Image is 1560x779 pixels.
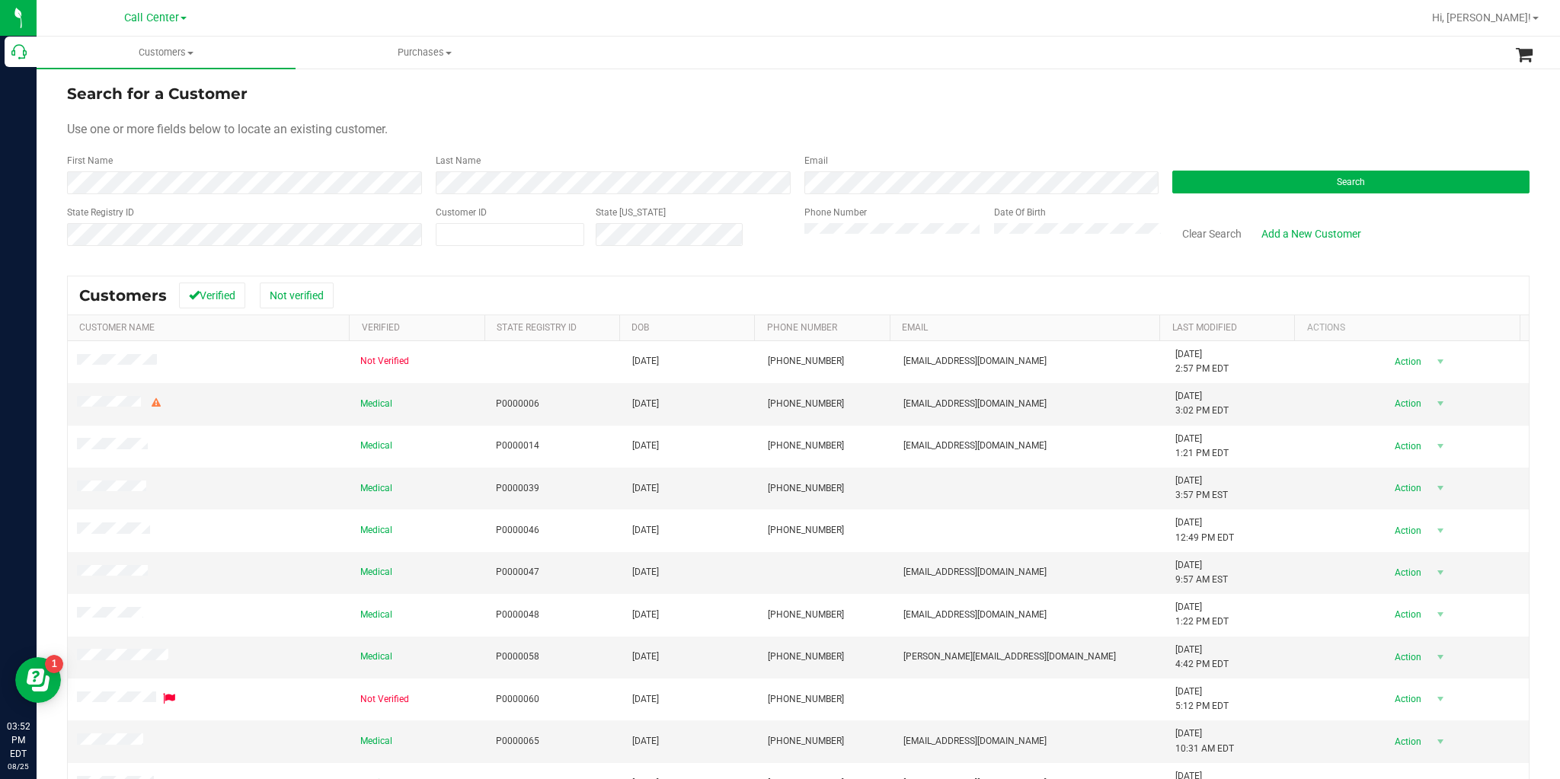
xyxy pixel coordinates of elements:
[1175,685,1229,714] span: [DATE] 5:12 PM EDT
[632,692,659,707] span: [DATE]
[768,439,844,453] span: [PHONE_NUMBER]
[360,692,409,707] span: Not Verified
[37,37,296,69] a: Customers
[632,397,659,411] span: [DATE]
[1381,647,1431,668] span: Action
[632,439,659,453] span: [DATE]
[1175,643,1229,672] span: [DATE] 4:42 PM EDT
[496,565,539,579] span: P0000047
[903,565,1047,579] span: [EMAIL_ADDRESS][DOMAIN_NAME]
[804,154,828,168] label: Email
[632,523,659,538] span: [DATE]
[360,565,392,579] span: Medical
[768,523,844,538] span: [PHONE_NUMBER]
[632,650,659,664] span: [DATE]
[1381,688,1431,710] span: Action
[124,11,179,24] span: Call Center
[436,206,487,219] label: Customer ID
[1431,393,1450,414] span: select
[67,85,248,103] span: Search for a Customer
[436,154,481,168] label: Last Name
[1431,351,1450,372] span: select
[1431,688,1450,710] span: select
[768,481,844,496] span: [PHONE_NUMBER]
[768,734,844,749] span: [PHONE_NUMBER]
[1172,322,1237,333] a: Last Modified
[360,608,392,622] span: Medical
[496,650,539,664] span: P0000058
[1431,731,1450,752] span: select
[496,397,539,411] span: P0000006
[1252,221,1371,247] a: Add a New Customer
[1381,731,1431,752] span: Action
[903,397,1047,411] span: [EMAIL_ADDRESS][DOMAIN_NAME]
[79,286,167,305] span: Customers
[45,655,63,673] iframe: Resource center unread badge
[362,322,400,333] a: Verified
[67,206,134,219] label: State Registry ID
[767,322,837,333] a: Phone Number
[631,322,649,333] a: DOB
[1172,221,1252,247] button: Clear Search
[360,734,392,749] span: Medical
[360,397,392,411] span: Medical
[1337,177,1365,187] span: Search
[15,657,61,703] iframe: Resource center
[67,154,113,168] label: First Name
[497,322,577,333] a: State Registry Id
[360,523,392,538] span: Medical
[496,439,539,453] span: P0000014
[260,283,334,308] button: Not verified
[768,354,844,369] span: [PHONE_NUMBER]
[902,322,928,333] a: Email
[768,650,844,664] span: [PHONE_NUMBER]
[1175,474,1228,503] span: [DATE] 3:57 PM EST
[1431,477,1450,499] span: select
[496,523,539,538] span: P0000046
[496,608,539,622] span: P0000048
[1175,432,1229,461] span: [DATE] 1:21 PM EDT
[804,206,867,219] label: Phone Number
[1175,516,1234,544] span: [DATE] 12:49 PM EDT
[994,206,1046,219] label: Date Of Birth
[149,396,163,410] div: Warning - Level 2
[161,691,177,706] div: Flagged for deletion
[7,720,30,761] p: 03:52 PM EDT
[596,206,666,219] label: State [US_STATE]
[1381,351,1431,372] span: Action
[1381,393,1431,414] span: Action
[360,650,392,664] span: Medical
[1431,436,1450,457] span: select
[1381,562,1431,583] span: Action
[1381,604,1431,625] span: Action
[903,439,1047,453] span: [EMAIL_ADDRESS][DOMAIN_NAME]
[360,439,392,453] span: Medical
[1431,562,1450,583] span: select
[1431,604,1450,625] span: select
[768,608,844,622] span: [PHONE_NUMBER]
[632,734,659,749] span: [DATE]
[903,734,1047,749] span: [EMAIL_ADDRESS][DOMAIN_NAME]
[1175,347,1229,376] span: [DATE] 2:57 PM EDT
[496,734,539,749] span: P0000065
[1175,726,1234,755] span: [DATE] 10:31 AM EDT
[903,608,1047,622] span: [EMAIL_ADDRESS][DOMAIN_NAME]
[1432,11,1531,24] span: Hi, [PERSON_NAME]!
[1175,389,1229,418] span: [DATE] 3:02 PM EDT
[1381,477,1431,499] span: Action
[1381,520,1431,541] span: Action
[632,565,659,579] span: [DATE]
[179,283,245,308] button: Verified
[67,122,388,136] span: Use one or more fields below to locate an existing customer.
[1172,171,1530,193] button: Search
[7,761,30,772] p: 08/25
[903,650,1116,664] span: [PERSON_NAME][EMAIL_ADDRESS][DOMAIN_NAME]
[11,44,27,59] inline-svg: Call Center
[1431,647,1450,668] span: select
[1175,600,1229,629] span: [DATE] 1:22 PM EDT
[632,608,659,622] span: [DATE]
[768,692,844,707] span: [PHONE_NUMBER]
[360,354,409,369] span: Not Verified
[632,354,659,369] span: [DATE]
